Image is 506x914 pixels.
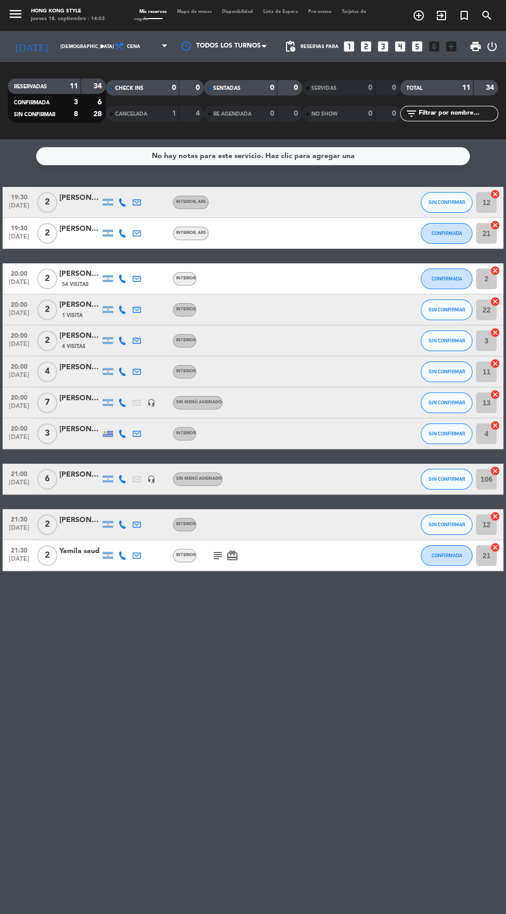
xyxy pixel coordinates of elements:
span: 20:00 [6,329,32,341]
i: looks_5 [410,40,424,53]
div: [PERSON_NAME] [59,361,101,373]
i: looks_one [342,40,356,53]
strong: 8 [74,111,78,118]
strong: 0 [392,84,398,91]
span: [DATE] [6,279,32,291]
i: search [481,9,493,22]
i: add_box [445,40,458,53]
i: cancel [490,542,500,553]
span: INTERIOR [176,553,196,557]
span: TOTAL [406,86,422,91]
i: cancel [490,420,500,431]
span: INTERIOR [176,231,208,235]
i: menu [8,6,23,22]
span: [DATE] [6,403,32,415]
strong: 34 [93,83,104,90]
span: Sin menú asignado [176,400,222,404]
strong: 34 [486,84,496,91]
span: CHECK INS [115,86,144,91]
span: RESERVADAS [14,84,47,89]
i: cancel [490,466,500,476]
span: [DATE] [6,202,32,214]
i: cancel [490,296,500,307]
span: 3 [37,423,57,444]
span: INTERIOR [176,369,196,373]
span: 20:00 [6,360,32,372]
strong: 0 [294,110,300,117]
span: CANCELADA [115,112,147,117]
input: Filtrar por nombre... [418,108,498,119]
span: INTERIOR [176,338,196,342]
span: 21:00 [6,467,32,479]
i: filter_list [405,107,418,120]
span: 2 [37,269,57,289]
span: 4 Visitas [62,342,86,351]
i: looks_3 [376,40,390,53]
strong: 0 [392,110,398,117]
strong: 0 [294,84,300,91]
span: 19:30 [6,222,32,233]
span: [DATE] [6,341,32,353]
span: SIN CONFIRMAR [429,338,465,343]
span: Lista de Espera [258,9,303,14]
span: 20:00 [6,391,32,403]
span: SIN CONFIRMAR [429,522,465,527]
span: CONFIRMADA [432,553,462,558]
span: [DATE] [6,556,32,568]
span: , ARS - [196,200,208,204]
span: [DATE] [6,434,32,446]
span: 2 [37,192,57,213]
span: INTERIOR [176,200,208,204]
i: subject [212,549,224,562]
div: LOG OUT [486,31,498,62]
span: 2 [37,300,57,320]
span: INTERIOR [176,276,196,280]
span: NO SHOW [311,112,338,117]
i: power_settings_new [486,40,498,53]
span: 20:00 [6,298,32,310]
div: [PERSON_NAME] [59,330,101,342]
span: 21:30 [6,544,32,556]
span: Sin menú asignado [176,477,222,481]
span: Cena [127,44,140,50]
strong: 11 [70,83,78,90]
i: turned_in_not [458,9,470,22]
span: 1 Visita [62,311,83,320]
i: looks_two [359,40,373,53]
button: SIN CONFIRMAR [421,469,472,490]
span: SIN CONFIRMAR [429,199,465,205]
button: SIN CONFIRMAR [421,330,472,351]
span: Mis reservas [134,9,172,14]
span: 2 [37,223,57,244]
span: Reservas para [301,44,339,50]
i: cancel [490,389,500,400]
strong: 11 [462,84,470,91]
span: INTERIOR [176,307,196,311]
i: exit_to_app [435,9,448,22]
strong: 1 [172,110,176,117]
button: SIN CONFIRMAR [421,300,472,320]
div: [PERSON_NAME] [59,469,101,481]
strong: 6 [98,99,104,106]
button: CONFIRMADA [421,223,472,244]
div: jueves 18. septiembre - 14:03 [31,15,105,23]
i: cancel [490,327,500,338]
i: cancel [490,511,500,522]
strong: 0 [270,84,274,91]
button: menu [8,6,23,24]
span: CONFIRMADA [14,100,50,105]
span: , ARS - [196,231,208,235]
span: 2 [37,514,57,535]
span: SIN CONFIRMAR [429,476,465,482]
i: add_circle_outline [413,9,425,22]
button: SIN CONFIRMAR [421,361,472,382]
span: 20:00 [6,422,32,434]
span: [DATE] [6,372,32,384]
i: arrow_drop_down [96,40,108,53]
span: CONFIRMADA [432,276,462,281]
i: looks_6 [428,40,441,53]
i: card_giftcard [226,549,239,562]
span: Mapa de mesas [172,9,217,14]
div: [PERSON_NAME] [59,514,101,526]
button: SIN CONFIRMAR [421,192,472,213]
